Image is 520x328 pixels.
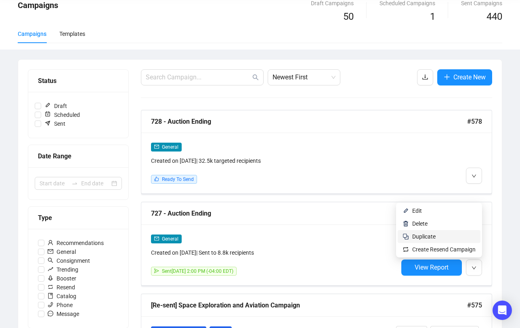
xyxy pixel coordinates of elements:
div: [Re-sent] Space Exploration and Aviation Campaign [151,300,467,310]
div: Campaigns [18,29,46,38]
span: General [162,144,178,150]
span: #575 [467,300,482,310]
span: Draft [41,102,70,110]
span: down [472,266,476,270]
span: Consignment [44,256,93,265]
span: Create Resend Campaign [412,246,476,253]
span: 1 [430,11,435,22]
img: svg+xml;base64,PHN2ZyB4bWxucz0iaHR0cDovL3d3dy53My5vcmcvMjAwMC9zdmciIHhtbG5zOnhsaW5rPSJodHRwOi8vd3... [403,208,409,214]
input: Search Campaign... [146,73,251,82]
span: Duplicate [412,233,436,240]
span: like [154,176,159,181]
span: book [48,293,53,299]
span: search [252,74,259,81]
span: View Report [415,264,449,271]
span: plus [444,74,450,80]
span: Trending [44,265,82,274]
span: rise [48,266,53,272]
span: download [422,74,428,80]
button: Create New [437,69,492,85]
input: Start date [40,179,68,188]
div: Created on [DATE] | 32.5k targeted recipients [151,156,398,165]
span: Scheduled [41,110,83,119]
span: Delete [412,220,428,227]
div: Templates [59,29,85,38]
span: to [71,180,78,187]
img: svg+xml;base64,PHN2ZyB4bWxucz0iaHR0cDovL3d3dy53My5vcmcvMjAwMC9zdmciIHhtbG5zOnhsaW5rPSJodHRwOi8vd3... [403,220,409,227]
span: phone [48,302,53,307]
span: down [472,174,476,179]
span: General [44,247,79,256]
span: retweet [48,284,53,290]
span: search [48,257,53,263]
span: Campaigns [18,0,58,10]
img: retweet.svg [403,246,409,253]
span: Recommendations [44,239,107,247]
span: Booster [44,274,80,283]
div: Created on [DATE] | Sent to 8.8k recipients [151,248,398,257]
a: 727 - Auction Ending#576mailGeneralCreated on [DATE]| Sent to 8.8k recipientssendSent[DATE] 2:00 ... [141,202,492,286]
img: svg+xml;base64,PHN2ZyB4bWxucz0iaHR0cDovL3d3dy53My5vcmcvMjAwMC9zdmciIHdpZHRoPSIyNCIgaGVpZ2h0PSIyNC... [403,233,409,240]
span: Ready To Send [162,176,194,182]
div: Type [38,213,119,223]
span: Phone [44,301,76,309]
span: Create New [453,72,486,82]
span: mail [154,144,159,149]
div: Date Range [38,151,119,161]
div: 728 - Auction Ending [151,116,467,127]
span: rocket [48,275,53,281]
span: swap-right [71,180,78,187]
span: 50 [343,11,354,22]
span: Message [44,309,82,318]
span: Sent [41,119,69,128]
span: General [162,236,178,242]
span: Catalog [44,292,80,301]
span: Resend [44,283,78,292]
span: mail [154,236,159,241]
span: #578 [467,116,482,127]
span: Sent [DATE] 2:00 PM (-04:00 EDT) [162,268,233,274]
span: user [48,240,53,245]
input: End date [81,179,110,188]
span: 440 [486,11,502,22]
span: mail [48,249,53,254]
span: Edit [412,208,422,214]
div: Open Intercom Messenger [493,301,512,320]
span: Newest First [273,70,335,85]
button: View Report [401,259,462,276]
div: 727 - Auction Ending [151,208,467,218]
span: message [48,311,53,316]
a: 728 - Auction Ending#578mailGeneralCreated on [DATE]| 32.5k targeted recipientslikeReady To Send [141,110,492,194]
div: Status [38,76,119,86]
span: send [154,268,159,273]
